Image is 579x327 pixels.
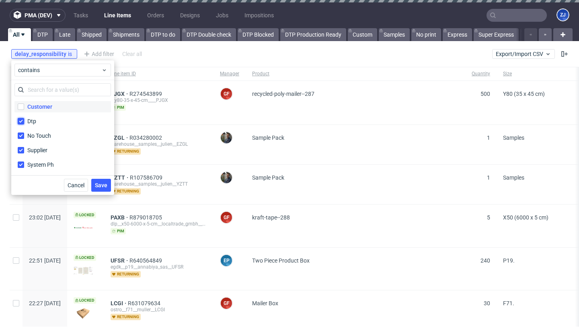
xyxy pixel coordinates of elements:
span: Locked [74,212,96,218]
div: egdk__p19__annabiya_sas__UFSR [111,264,207,270]
span: 30 [484,300,490,306]
img: version_two_editor_design.png [74,267,93,274]
a: No print [411,28,441,41]
a: Express [443,28,472,41]
div: warehouse__samples__julien__EZGL [111,141,207,147]
a: Impositions [240,9,279,22]
a: R640564849 [129,257,164,264]
div: ostro__f71__muller__LCGI [111,306,207,313]
figcaption: GF [221,298,232,309]
a: EZGL [111,135,129,141]
a: Designs [175,9,205,22]
a: DTP Double check [182,28,236,41]
span: pim [111,228,126,234]
span: returning [111,314,141,320]
a: DTP to do [146,28,180,41]
span: 1 [487,135,490,141]
span: Y80 (35 x 45 cm) [503,91,545,97]
a: Super Express [474,28,519,41]
span: Samples [503,135,524,141]
span: recycled-poly-mailer--287 [252,91,314,97]
div: dlp__x50-6000-x-5-cm__localtrade_gmbh__PAXB [111,221,207,227]
span: Sample Pack [252,174,284,181]
a: Shipped [77,28,107,41]
a: UFSR [111,257,129,264]
a: Samples [379,28,410,41]
span: pim [111,104,126,111]
span: delay_responsibility [15,51,68,57]
a: R631079634 [128,300,162,306]
span: Two Piece Product Box [252,257,310,264]
span: 22:27 [DATE] [29,300,61,306]
figcaption: GF [221,88,232,99]
span: Locked [74,297,96,304]
span: Mailer Box [252,300,278,306]
span: R034280002 [129,135,164,141]
figcaption: EP [221,255,232,266]
span: contains [18,66,101,74]
span: 5 [487,214,490,221]
span: pma (dev) [25,12,52,18]
span: Size [503,70,577,77]
a: Shipments [108,28,144,41]
span: Quantity [472,70,490,77]
div: warehouse__samples__julien__YZTT [111,181,207,187]
button: pma (dev) [10,9,66,22]
a: Orders [142,9,169,22]
span: kraft-tape--288 [252,214,290,221]
a: DTP Production Ready [280,28,346,41]
figcaption: ZJ [557,9,569,21]
span: Sample Pack [252,135,284,141]
div: Customer [27,103,52,111]
a: PJGX [111,91,129,97]
figcaption: GF [221,212,232,223]
a: YZTT [111,174,130,181]
input: Search for a value(s) [14,83,111,96]
span: Export/Import CSV [496,51,551,57]
a: Late [54,28,75,41]
a: R879018705 [129,214,164,221]
div: System Ph [27,161,54,169]
span: returning [111,148,141,155]
button: Cancel [64,179,88,192]
span: X50 (6000 x 5 cm) [503,214,548,221]
div: Supplier [27,146,47,154]
a: LCGI [111,300,128,306]
span: 23:02 [DATE] [29,214,61,221]
span: 240 [480,257,490,264]
span: 1 [487,174,490,181]
div: Clear all [121,48,144,60]
a: Custom [348,28,377,41]
img: data [74,308,93,319]
a: Tasks [69,9,93,22]
span: P19. [503,257,515,264]
a: DTP Blocked [238,28,279,41]
span: Samples [503,174,524,181]
span: Save [95,182,107,188]
img: Maciej Sobola [221,172,232,183]
span: Line item ID [111,70,207,77]
span: PAXB [111,214,129,221]
a: R274543899 [129,91,164,97]
a: DTP [33,28,53,41]
a: R107586709 [130,174,164,181]
span: F71. [503,300,514,306]
div: No Touch [27,132,51,140]
button: Save [91,179,111,192]
span: returning [111,188,141,195]
img: version_two_editor_design.png [74,226,93,230]
div: Dtp [27,117,36,125]
span: Manager [220,70,239,77]
span: returning [111,271,141,277]
img: Maciej Sobola [221,132,232,143]
a: Jobs [211,9,233,22]
div: __y80-35-x-45-cm____PJGX [111,97,207,103]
